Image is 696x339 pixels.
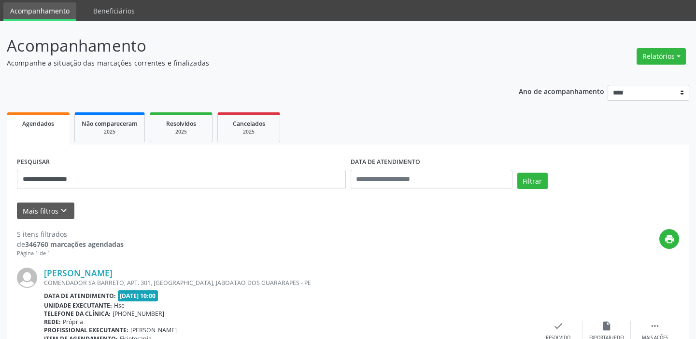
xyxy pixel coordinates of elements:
a: Beneficiários [86,2,142,19]
p: Ano de acompanhamento [519,85,604,97]
i: print [664,234,675,244]
div: 2025 [225,128,273,136]
span: [PHONE_NUMBER] [113,310,164,318]
div: 2025 [157,128,205,136]
b: Profissional executante: [44,326,128,334]
i: keyboard_arrow_down [58,205,69,216]
img: img [17,268,37,288]
span: Própria [63,318,83,326]
div: 2025 [82,128,138,136]
div: COMENDADOR SA BARRETO, APT. 301, [GEOGRAPHIC_DATA], JABOATAO DOS GUARARAPES - PE [44,279,534,287]
strong: 346760 marcações agendadas [25,240,124,249]
div: 5 itens filtrados [17,229,124,239]
button: print [659,229,679,249]
i: check [553,321,564,331]
button: Mais filtroskeyboard_arrow_down [17,203,74,219]
p: Acompanhe a situação das marcações correntes e finalizadas [7,58,484,68]
label: DATA DE ATENDIMENTO [351,155,420,170]
a: Acompanhamento [3,2,76,21]
span: [DATE] 10:00 [118,290,158,301]
span: Cancelados [233,120,265,128]
button: Filtrar [517,173,548,189]
i:  [650,321,660,331]
span: Resolvidos [166,120,196,128]
i: insert_drive_file [601,321,612,331]
label: PESQUISAR [17,155,50,170]
span: Hse [114,301,125,310]
span: [PERSON_NAME] [130,326,177,334]
b: Telefone da clínica: [44,310,111,318]
div: de [17,239,124,249]
button: Relatórios [637,48,686,65]
span: Agendados [22,120,54,128]
div: Página 1 de 1 [17,249,124,258]
b: Data de atendimento: [44,292,116,300]
a: [PERSON_NAME] [44,268,113,278]
b: Unidade executante: [44,301,112,310]
p: Acompanhamento [7,34,484,58]
b: Rede: [44,318,61,326]
span: Não compareceram [82,120,138,128]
